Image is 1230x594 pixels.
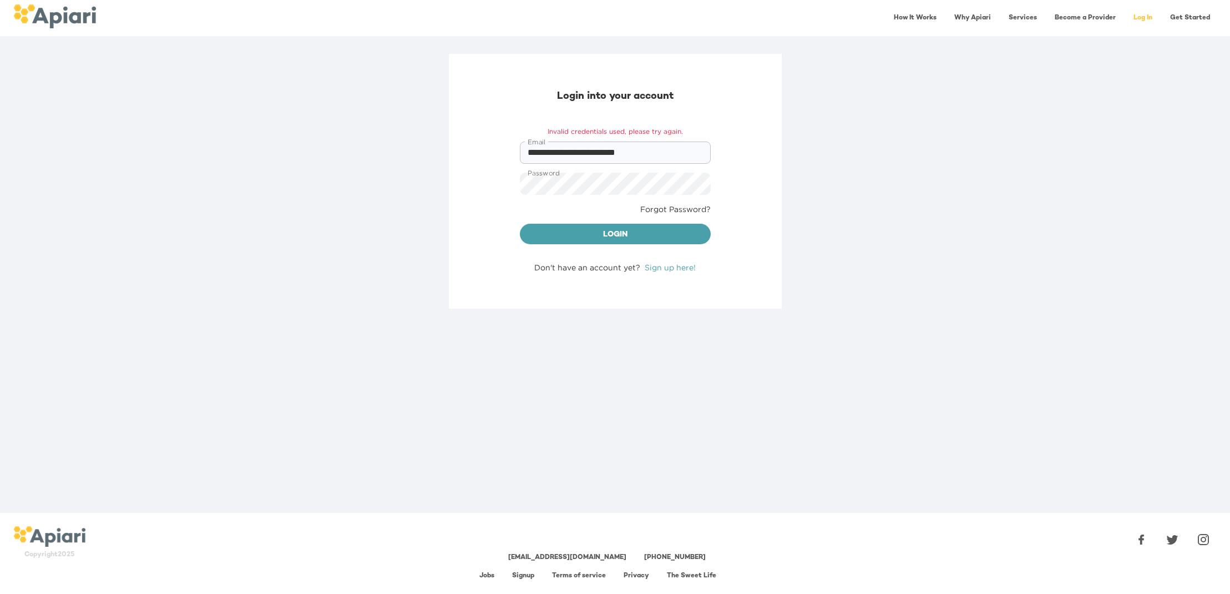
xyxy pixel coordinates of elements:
div: Login into your account [520,89,711,104]
div: Don't have an account yet? [520,262,711,273]
a: How It Works [887,7,943,29]
div: Copyright 2025 [13,550,85,560]
span: Invalid credentials used, please try again. [515,126,715,137]
img: logo [13,4,96,28]
a: Jobs [479,572,494,580]
a: Forgot Password? [640,204,711,215]
a: Privacy [624,572,649,580]
span: Login [529,228,702,242]
button: Login [520,224,711,245]
a: Why Apiari [948,7,998,29]
a: The Sweet Life [667,572,716,580]
a: [EMAIL_ADDRESS][DOMAIN_NAME] [508,554,626,561]
div: [PHONE_NUMBER] [644,553,706,562]
a: Services [1002,7,1044,29]
a: Become a Provider [1048,7,1122,29]
a: Signup [512,572,534,580]
a: Log In [1127,7,1159,29]
a: Sign up here! [645,263,696,271]
a: Terms of service [552,572,606,580]
a: Get Started [1163,7,1217,29]
img: logo [13,526,85,547]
